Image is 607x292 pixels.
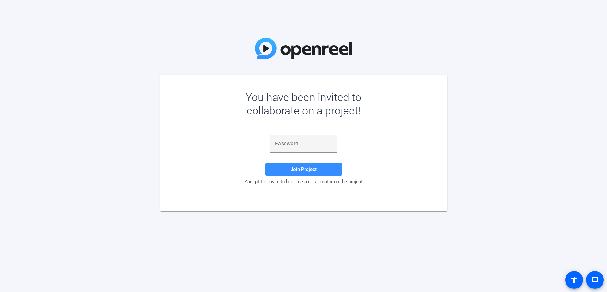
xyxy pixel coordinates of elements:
div: You have been invited to collaborate on a project! [227,91,380,117]
span: Join Project [291,166,317,172]
div: Accept the invite to become a collaborator on the project [173,179,434,185]
input: Password [275,140,332,148]
button: Join Project [265,163,342,176]
mat-icon: message [591,276,599,284]
mat-icon: accessibility [570,276,578,284]
img: OpenReel Logo [255,38,352,59]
